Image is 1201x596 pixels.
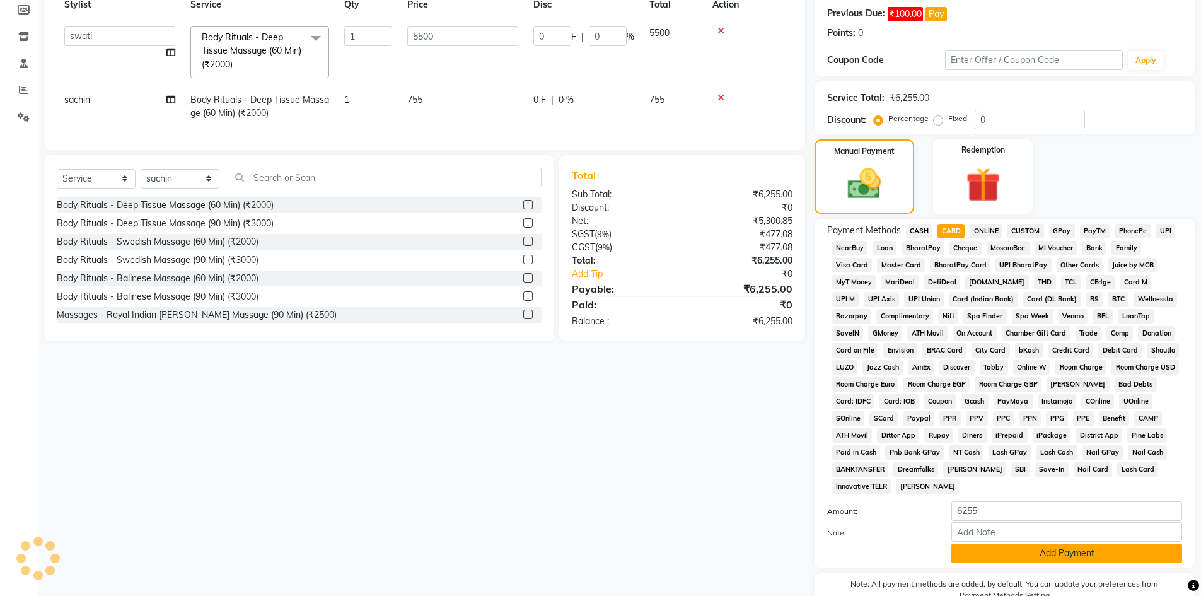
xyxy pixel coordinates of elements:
span: 755 [407,94,422,105]
input: Amount [951,501,1182,521]
span: 755 [649,94,664,105]
button: Apply [1128,51,1164,70]
span: AmEx [908,360,934,375]
span: Coupon [924,394,956,409]
div: Points: [827,26,856,40]
span: Spa Finder [963,309,1007,324]
span: ATH Movil [907,326,948,341]
span: Debit Card [1098,343,1142,358]
span: Credit Card [1048,343,1094,358]
span: PPR [939,411,961,426]
span: GPay [1049,224,1075,238]
div: ₹477.08 [682,241,802,254]
div: Discount: [562,201,682,214]
span: Instamojo [1038,394,1077,409]
span: 5500 [649,27,670,38]
span: Visa Card [832,258,873,272]
span: iPrepaid [992,428,1028,443]
div: Net: [562,214,682,228]
span: Chamber Gift Card [1002,326,1070,341]
div: ₹0 [682,297,802,312]
div: ₹6,255.00 [890,91,929,105]
span: [PERSON_NAME] [896,479,959,494]
span: SOnline [832,411,865,426]
span: Room Charge GBP [975,377,1041,392]
span: Nail Card [1074,462,1113,477]
span: Diners [958,428,987,443]
span: Other Cards [1057,258,1103,272]
span: MyT Money [832,275,876,289]
span: PPN [1019,411,1041,426]
span: BANKTANSFER [832,462,889,477]
span: Loan [873,241,896,255]
span: Discover [939,360,975,375]
span: LUZO [832,360,858,375]
span: PayMaya [994,394,1033,409]
span: bKash [1015,343,1043,358]
div: ₹6,255.00 [682,315,802,328]
button: Pay [925,7,947,21]
img: _gift.svg [955,163,1011,206]
span: | [551,93,554,107]
span: Paypal [903,411,934,426]
span: BTC [1108,292,1128,307]
span: F [571,30,576,44]
label: Manual Payment [834,146,895,157]
div: Paid: [562,297,682,312]
span: Lash Card [1117,462,1158,477]
span: Pnb Bank GPay [885,445,944,460]
span: Pine Labs [1127,428,1167,443]
span: MosamBee [987,241,1030,255]
span: Nail GPay [1082,445,1123,460]
div: ₹6,255.00 [682,281,802,296]
span: UPI Union [904,292,944,307]
span: [DOMAIN_NAME] [965,275,1029,289]
span: Lash Cash [1036,445,1077,460]
label: Amount: [818,506,943,517]
span: % [627,30,634,44]
label: Fixed [948,113,967,124]
span: COnline [1081,394,1114,409]
span: Venmo [1059,309,1088,324]
div: Previous Due: [827,7,885,21]
span: BharatPay Card [930,258,990,272]
div: 0 [858,26,863,40]
span: Lash GPay [989,445,1031,460]
span: CAMP [1134,411,1162,426]
span: Cheque [949,241,982,255]
span: Donation [1138,326,1175,341]
span: UPI [1156,224,1175,238]
span: On Account [953,326,997,341]
span: SGST [572,228,595,240]
input: Enter Offer / Coupon Code [945,50,1123,70]
label: Percentage [888,113,929,124]
span: PayTM [1080,224,1110,238]
span: | [581,30,584,44]
span: CGST [572,242,595,253]
span: PPE [1073,411,1094,426]
span: PhonePe [1115,224,1151,238]
span: Save-In [1035,462,1069,477]
span: THD [1034,275,1056,289]
span: UPI M [832,292,859,307]
a: x [233,59,238,70]
span: Tabby [980,360,1008,375]
div: ( ) [562,241,682,254]
div: ₹0 [702,267,802,281]
div: ₹6,255.00 [682,254,802,267]
span: CASH [906,224,933,238]
span: CUSTOM [1007,224,1044,238]
span: [PERSON_NAME] [1047,377,1110,392]
span: NT Cash [949,445,983,460]
span: SCard [869,411,898,426]
span: ₹100.00 [888,7,923,21]
span: SBI [1011,462,1030,477]
div: Discount: [827,114,866,127]
span: Complimentary [876,309,933,324]
input: Search or Scan [229,168,542,187]
span: MariDeal [881,275,919,289]
span: Envision [883,343,917,358]
span: Benefit [1099,411,1130,426]
span: Total [572,169,601,182]
span: LoanTap [1118,309,1154,324]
